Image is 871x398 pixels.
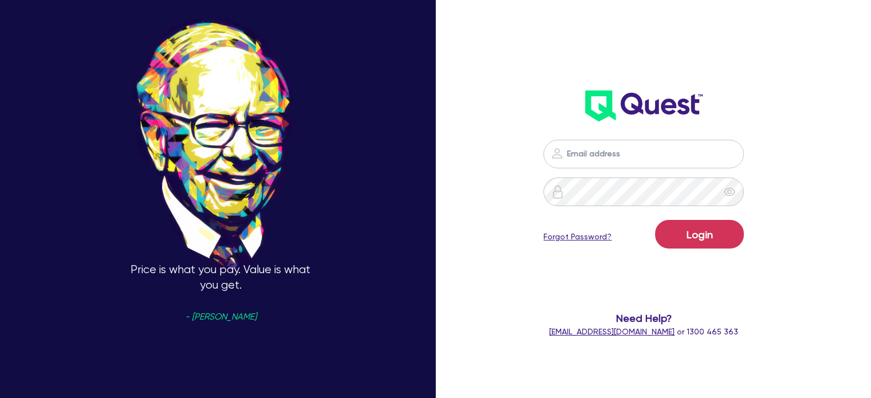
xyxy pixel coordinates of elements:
span: eye [724,186,735,198]
a: Forgot Password? [543,231,612,243]
span: - [PERSON_NAME] [185,313,257,321]
input: Email address [543,140,744,168]
span: or 1300 465 363 [549,327,738,336]
span: Need Help? [531,310,756,326]
img: icon-password [551,185,565,199]
a: [EMAIL_ADDRESS][DOMAIN_NAME] [549,327,675,336]
img: icon-password [550,147,564,160]
button: Login [655,220,744,249]
img: wH2k97JdezQIQAAAABJRU5ErkJggg== [585,90,703,121]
